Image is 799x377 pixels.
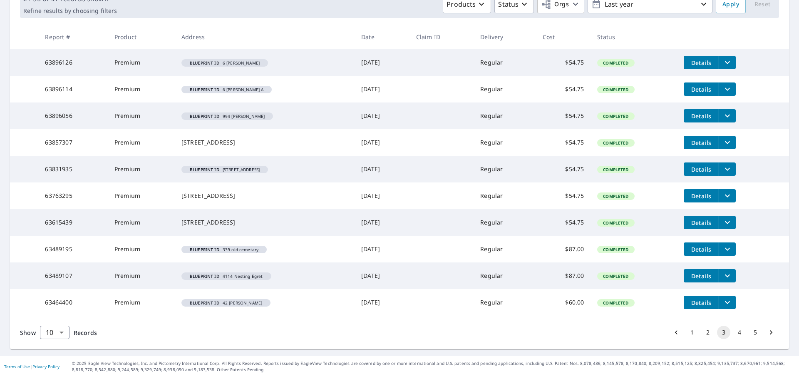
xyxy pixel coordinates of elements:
[536,129,591,156] td: $54.75
[689,139,714,147] span: Details
[185,114,270,118] span: 994 [PERSON_NAME]
[185,301,267,305] span: 42 [PERSON_NAME]
[717,326,730,339] button: page 3
[684,269,719,282] button: detailsBtn-63489107
[684,189,719,202] button: detailsBtn-63763295
[689,219,714,227] span: Details
[719,269,736,282] button: filesDropdownBtn-63489107
[108,209,175,236] td: Premium
[181,218,348,227] div: [STREET_ADDRESS]
[719,216,736,229] button: filesDropdownBtn-63615439
[689,165,714,173] span: Details
[685,326,699,339] button: Go to page 1
[38,156,107,182] td: 63831935
[355,262,409,289] td: [DATE]
[32,364,60,370] a: Privacy Policy
[719,189,736,202] button: filesDropdownBtn-63763295
[355,76,409,102] td: [DATE]
[689,299,714,307] span: Details
[175,25,355,49] th: Address
[474,289,536,316] td: Regular
[733,326,746,339] button: Go to page 4
[474,209,536,236] td: Regular
[536,289,591,316] td: $60.00
[20,329,36,337] span: Show
[108,182,175,209] td: Premium
[108,76,175,102] td: Premium
[181,192,348,200] div: [STREET_ADDRESS]
[689,272,714,280] span: Details
[536,236,591,262] td: $87.00
[701,326,715,339] button: Go to page 2
[38,262,107,289] td: 63489107
[74,329,97,337] span: Records
[190,301,219,305] em: Blueprint ID
[355,129,409,156] td: [DATE]
[536,49,591,76] td: $54.75
[719,162,736,176] button: filesDropdownBtn-63831935
[38,236,107,262] td: 63489195
[190,61,219,65] em: Blueprint ID
[684,82,719,96] button: detailsBtn-63896114
[23,7,117,15] p: Refine results by choosing filters
[689,245,714,253] span: Details
[536,182,591,209] td: $54.75
[474,102,536,129] td: Regular
[474,156,536,182] td: Regular
[474,236,536,262] td: Regular
[355,209,409,236] td: [DATE]
[719,56,736,69] button: filesDropdownBtn-63896126
[719,296,736,309] button: filesDropdownBtn-63464400
[598,167,633,172] span: Completed
[598,247,633,252] span: Completed
[474,182,536,209] td: Regular
[38,289,107,316] td: 63464400
[185,247,263,252] span: 339 old cemetary
[185,274,268,278] span: 4114 Nesting Egret
[185,61,265,65] span: 6 [PERSON_NAME]
[684,216,719,229] button: detailsBtn-63615439
[474,25,536,49] th: Delivery
[536,262,591,289] td: $87.00
[355,289,409,316] td: [DATE]
[598,273,633,279] span: Completed
[536,25,591,49] th: Cost
[598,300,633,306] span: Completed
[749,326,762,339] button: Go to page 5
[38,129,107,156] td: 63857307
[684,296,719,309] button: detailsBtn-63464400
[689,85,714,93] span: Details
[536,209,591,236] td: $54.75
[40,321,69,344] div: 10
[668,326,779,339] nav: pagination navigation
[355,182,409,209] td: [DATE]
[474,49,536,76] td: Regular
[190,247,219,252] em: Blueprint ID
[689,59,714,67] span: Details
[190,87,219,92] em: Blueprint ID
[181,138,348,147] div: [STREET_ADDRESS]
[684,136,719,149] button: detailsBtn-63857307
[190,114,219,118] em: Blueprint ID
[355,25,409,49] th: Date
[185,167,265,172] span: [STREET_ADDRESS]
[598,113,633,119] span: Completed
[598,220,633,226] span: Completed
[409,25,474,49] th: Claim ID
[38,49,107,76] td: 63896126
[719,242,736,256] button: filesDropdownBtn-63489195
[598,140,633,146] span: Completed
[536,102,591,129] td: $54.75
[38,25,107,49] th: Report #
[536,76,591,102] td: $54.75
[719,136,736,149] button: filesDropdownBtn-63857307
[474,76,536,102] td: Regular
[108,156,175,182] td: Premium
[108,262,175,289] td: Premium
[689,112,714,120] span: Details
[4,364,60,369] p: |
[108,129,175,156] td: Premium
[185,87,268,92] span: 6 [PERSON_NAME] A
[355,102,409,129] td: [DATE]
[108,289,175,316] td: Premium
